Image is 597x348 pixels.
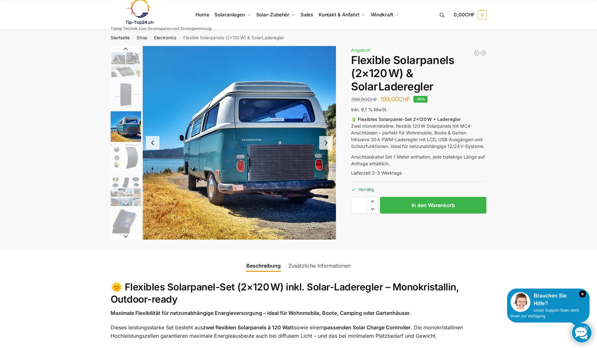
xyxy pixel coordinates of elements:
[212,0,253,29] a: Solaranlagen
[413,96,428,103] span: -50%
[256,12,290,18] span: Solar-Zubehör
[380,197,486,214] button: In den Warenkorb
[474,50,480,56] a: Balkonkraftwerk 890/600 Watt bificial Glas/Glas
[319,12,359,18] span: Kontakt & Anfahrt
[398,96,410,103] span: CHF
[351,153,486,167] p: Anschlusskabel Set 1 Meter enthalten, jede beliebige Länge auf Anfrage erhältlich.
[109,207,141,239] li: 6 / 9
[319,136,333,150] button: Next slide
[372,170,402,176] span: 2-3 Werktage
[147,35,154,41] span: /
[351,116,486,150] p: Zwei monokristalline, flexible 120 W Solarpanels mit MC4-Anschlüssen – perfekt für Wohnmobile, Bo...
[109,175,141,207] li: 5 / 9
[111,324,487,340] p: Dieses leistungsstarke Set besteht aus sowie einem . Die monokristallinen Hochleistungszellen gar...
[371,12,393,18] span: Windkraft
[111,233,141,240] button: Next slide
[111,46,141,78] img: Flexible Solar Module
[111,176,141,206] img: Flexibel in allen Bereichen
[367,96,377,103] span: CHF
[146,136,159,150] button: Previous slide
[109,239,141,271] li: 7 / 9
[351,170,402,176] span: Lieferzeit:
[285,258,355,273] a: Zusätzliche Informationen
[324,324,411,331] strong: passenden Solar Charge Controller
[111,281,487,305] h2: 🌞 Flexibles Solarpanel-Set (2×120 W) inkl. Solar-Laderegler – Monokristallin, Outdoor-ready
[454,12,475,18] span: 0,00
[253,0,298,29] a: Solar-Zubehör
[109,142,141,175] li: 4 / 9
[511,292,530,312] img: Customer service
[143,46,336,240] img: Flexibel unendlich viele Einsatzmöglichkeiten
[380,96,410,103] bdi: 199,00
[351,197,367,214] input: Produktmenge
[351,107,388,112] span: inkl. 8,1 % MwSt.
[111,310,411,316] strong: Maximale Flexibilität für netzunabhängige Energieversorgung – ideal für Wohnmobile, Boote, Campin...
[368,0,402,29] a: Windkraft
[465,12,475,18] span: CHF
[111,111,141,142] img: Flexibel unendlich viele Einsatzmöglichkeiten
[111,143,141,174] img: s-l1600 (4)
[176,35,183,41] span: /
[130,35,137,41] span: /
[214,12,245,18] span: Solaranlagen
[111,46,141,52] button: Previous slide
[137,35,147,40] a: Shop
[109,110,141,142] li: 3 / 9
[367,205,378,213] span: Reduce quantity
[579,290,586,298] i: Schließen
[350,217,488,235] iframe: Sicherer Rahmen für schnelle Bezahlvorgänge
[511,308,579,318] span: Unser Support-Team steht Ihnen zur Verfügung
[454,5,486,24] a: 0,00CHF 0
[109,46,141,78] li: 1 / 9
[298,0,316,29] a: Sales
[242,258,285,273] a: Beschreibung
[511,292,586,307] div: Brauchen Sie Hilfe?
[316,0,368,29] a: Kontakt & Anfahrt
[351,54,486,93] h1: Flexible Solarpanels (2×120 W) & SolarLaderegler
[154,35,176,40] a: Electronics
[111,79,141,110] img: Flexibles Solarmodul 120 watt
[480,50,486,56] a: Balkonkraftwerk 1780 Watt mit 4 KWh Zendure Batteriespeicher Notstrom fähig
[111,27,211,31] p: Tiptop Technik zum Stromsparen und Stromgewinnung
[367,197,378,206] span: Increase quantity
[351,181,486,193] p: Vorrätig
[111,208,141,238] img: Laderegeler
[109,78,141,110] li: 2 / 9
[351,116,461,122] strong: 🔋 Flexibles Solarpanel-Set 2×120 W + Laderegler
[301,12,313,18] span: Sales
[99,29,498,46] nav: Breadcrumb
[143,46,336,240] li: 3 / 9
[478,10,487,19] span: 0
[203,324,294,331] strong: zwei flexiblen Solarpanels à 120 Watt
[111,35,130,40] a: Startseite
[351,47,371,53] span: Angebot!
[351,96,377,103] bdi: 399,00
